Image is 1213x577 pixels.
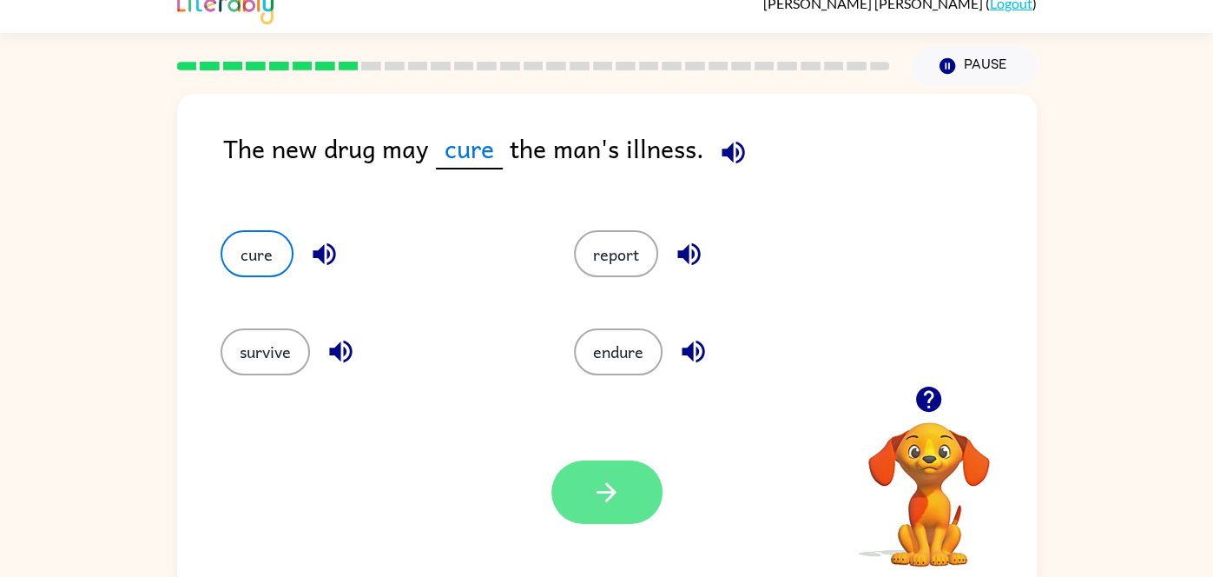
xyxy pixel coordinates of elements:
video: Your browser must support playing .mp4 files to use Literably. Please try using another browser. [842,395,1016,569]
span: cure [436,129,503,169]
button: survive [221,328,310,375]
div: The new drug may the man's illness. [223,129,1037,196]
button: report [574,230,658,277]
button: cure [221,230,293,277]
button: Pause [911,46,1037,86]
button: endure [574,328,663,375]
